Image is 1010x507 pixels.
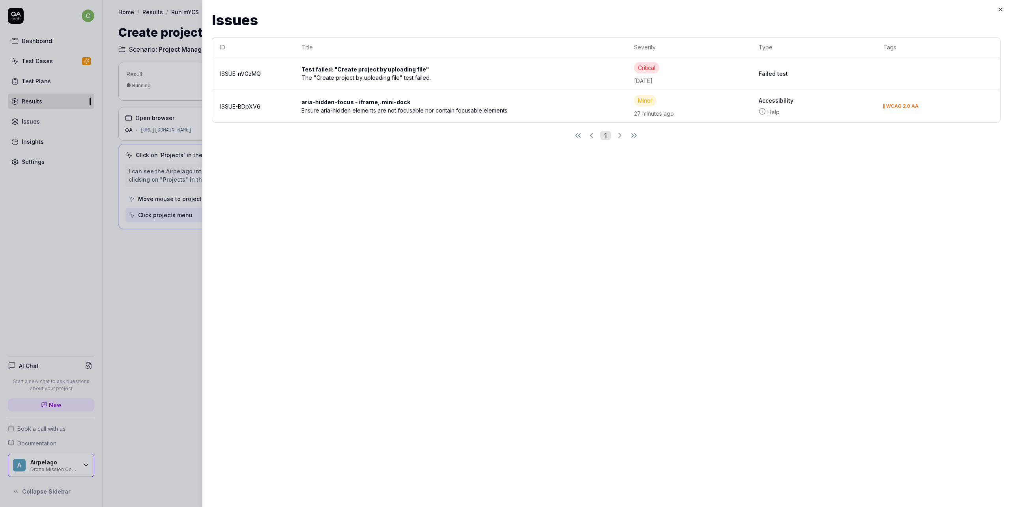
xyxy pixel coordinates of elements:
h2: Issues [212,9,1001,31]
th: ID [212,38,294,57]
th: Title [294,38,626,57]
a: ISSUE-BDpXV6 [220,103,260,110]
time: [DATE] [634,77,653,84]
div: aria-hidden-focus - iframe,.mini-dock [301,98,417,106]
div: The "Create project by uploading file" test failed. [301,73,532,82]
button: WCAG 2.0 AA [883,102,918,111]
th: Type [751,38,875,57]
div: Critical [634,62,659,73]
a: Help [759,108,868,116]
th: Tags [875,38,1000,57]
time: 27 minutes ago [634,110,674,117]
div: WCAG 2.0 AA [886,104,918,109]
div: Ensure aria-hidden elements are not focusable nor contain focusable elements [301,106,532,115]
button: 1 [600,131,611,140]
div: Test failed: "Create project by uploading file" [301,65,435,73]
a: ISSUE-nVGzMQ [220,70,261,77]
b: Failed test [759,69,868,78]
div: Minor [634,95,656,106]
b: Accessibility [759,96,868,105]
th: Severity [626,38,751,57]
